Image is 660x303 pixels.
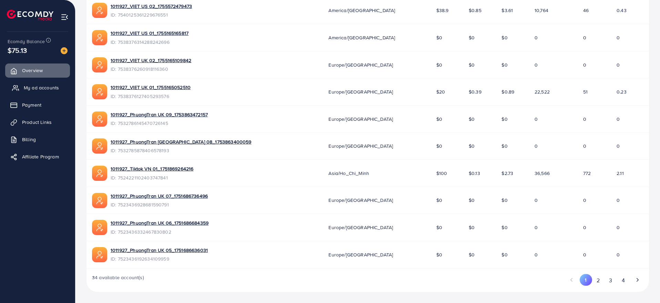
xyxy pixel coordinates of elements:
[111,174,193,181] span: ID: 7524221102403747841
[328,170,369,177] span: Asia/Ho_Chi_Minh
[111,57,191,64] a: 1011927_VIET UK 02_1755165109842
[469,116,475,123] span: $0
[535,224,538,231] span: 0
[328,61,393,68] span: Europe/[GEOGRAPHIC_DATA]
[5,81,70,95] a: My ad accounts
[605,274,617,287] button: Go to page 3
[328,34,395,41] span: America/[GEOGRAPHIC_DATA]
[617,61,620,68] span: 0
[328,251,393,258] span: Europe/[GEOGRAPHIC_DATA]
[583,61,586,68] span: 0
[7,10,53,20] a: logo
[436,7,449,14] span: $38.9
[22,153,59,160] span: Affiliate Program
[469,34,475,41] span: $0
[111,84,191,91] a: 1011927_VIET UK 01_1755165052510
[583,251,586,258] span: 0
[617,170,624,177] span: 2.11
[111,93,191,100] span: ID: 7538376127405293576
[583,197,586,204] span: 0
[92,138,107,154] img: ic-ads-acc.e4c84228.svg
[535,170,550,177] span: 36,566
[111,11,192,18] span: ID: 7540125361229676551
[24,84,59,91] span: My ad accounts
[617,251,620,258] span: 0
[92,30,107,45] img: ic-ads-acc.e4c84228.svg
[111,39,189,46] span: ID: 7538376314288242696
[92,193,107,208] img: ic-ads-acc.e4c84228.svg
[8,45,27,55] span: $75.13
[501,7,513,14] span: $3.61
[469,7,481,14] span: $0.85
[436,116,442,123] span: $0
[583,143,586,149] span: 0
[111,66,191,72] span: ID: 7538376260918116360
[111,3,192,10] a: 1011927_VIET US 02_1755572479473
[469,88,481,95] span: $0.39
[436,170,447,177] span: $100
[436,143,442,149] span: $0
[501,197,507,204] span: $0
[111,138,251,145] a: 1011927_PhuongTran [GEOGRAPHIC_DATA] 08_1753863400059
[436,34,442,41] span: $0
[617,34,620,41] span: 0
[583,7,589,14] span: 46
[583,116,586,123] span: 0
[5,115,70,129] a: Product Links
[501,224,507,231] span: $0
[328,88,393,95] span: Europe/[GEOGRAPHIC_DATA]
[328,143,393,149] span: Europe/[GEOGRAPHIC_DATA]
[111,201,208,208] span: ID: 7523436928681590791
[92,84,107,99] img: ic-ads-acc.e4c84228.svg
[5,63,70,77] a: Overview
[469,197,475,204] span: $0
[617,224,620,231] span: 0
[8,38,45,45] span: Ecomdy Balance
[111,193,208,199] a: 1011927_PhuongTran UK 07_1751686736496
[92,166,107,181] img: ic-ads-acc.e4c84228.svg
[436,88,445,95] span: $20
[617,88,627,95] span: 0.23
[617,197,620,204] span: 0
[92,220,107,235] img: ic-ads-acc.e4c84228.svg
[501,116,507,123] span: $0
[583,170,591,177] span: 772
[61,47,68,54] img: image
[61,13,69,21] img: menu
[328,7,395,14] span: America/[GEOGRAPHIC_DATA]
[92,57,107,72] img: ic-ads-acc.e4c84228.svg
[469,61,475,68] span: $0
[111,255,208,262] span: ID: 7523436192634109959
[469,224,475,231] span: $0
[22,101,41,108] span: Payment
[501,34,507,41] span: $0
[5,98,70,112] a: Payment
[535,197,538,204] span: 0
[22,119,52,126] span: Product Links
[501,143,507,149] span: $0
[583,224,586,231] span: 0
[580,274,592,286] button: Go to page 1
[111,228,209,235] span: ID: 7523436332467830802
[111,30,189,37] a: 1011927_VIET US 01_1755165165817
[535,143,538,149] span: 0
[22,136,36,143] span: Billing
[436,61,442,68] span: $0
[111,165,193,172] a: 1011927_Tiktok VN 01_1751869264216
[535,34,538,41] span: 0
[436,197,442,204] span: $0
[617,143,620,149] span: 0
[92,111,107,127] img: ic-ads-acc.e4c84228.svg
[501,251,507,258] span: $0
[469,143,475,149] span: $0
[535,7,548,14] span: 10,764
[501,88,514,95] span: $0.89
[436,251,442,258] span: $0
[631,272,655,298] iframe: Chat
[328,224,393,231] span: Europe/[GEOGRAPHIC_DATA]
[5,133,70,146] a: Billing
[111,147,251,154] span: ID: 7532785878406578193
[535,61,538,68] span: 0
[617,7,627,14] span: 0.43
[92,3,107,18] img: ic-ads-acc.e4c84228.svg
